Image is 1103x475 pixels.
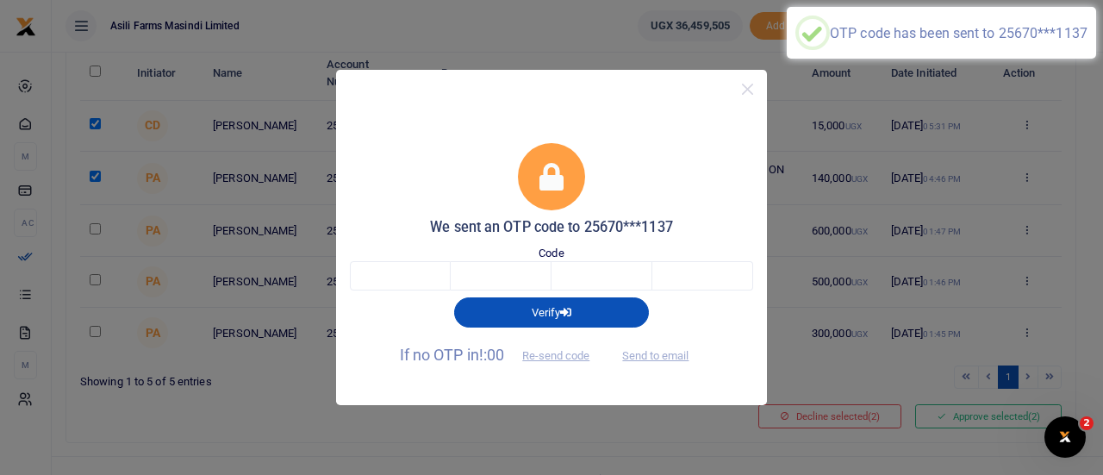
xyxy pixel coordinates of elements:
[350,219,753,236] h5: We sent an OTP code to 25670***1137
[539,245,564,262] label: Code
[400,346,605,364] span: If no OTP in
[830,25,1087,41] div: OTP code has been sent to 25670***1137
[479,346,504,364] span: !:00
[1080,416,1094,430] span: 2
[735,77,760,102] button: Close
[454,297,649,327] button: Verify
[1044,416,1086,458] iframe: Intercom live chat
